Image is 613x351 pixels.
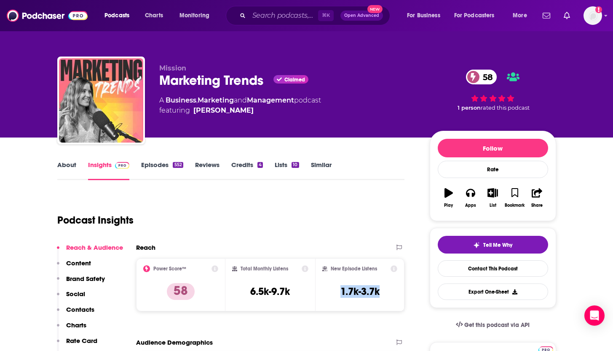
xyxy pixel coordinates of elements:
h3: 1.7k-3.7k [340,285,380,298]
span: New [367,5,383,13]
span: and [234,96,247,104]
button: List [482,183,503,213]
span: Claimed [284,78,305,82]
div: Share [531,203,543,208]
span: Open Advanced [344,13,379,18]
span: Get this podcast via API [464,321,530,329]
div: Search podcasts, credits, & more... [234,6,398,25]
button: Follow [438,139,548,157]
span: 1 person [458,105,481,111]
a: Episodes552 [141,161,183,180]
img: Podchaser Pro [115,162,130,169]
a: Management [247,96,294,104]
span: rated this podcast [481,105,530,111]
span: 58 [474,70,497,84]
span: Logged in as amandalamPR [584,6,602,25]
a: 58 [466,70,497,84]
h1: Podcast Insights [57,214,134,227]
button: Play [438,183,460,213]
p: Rate Card [66,337,97,345]
a: Marketing [198,96,234,104]
div: 10 [292,162,299,168]
a: Business [166,96,196,104]
span: Mission [159,64,186,72]
svg: Add a profile image [595,6,602,13]
button: tell me why sparkleTell Me Why [438,236,548,254]
p: Social [66,290,85,298]
span: Monitoring [179,10,209,22]
div: 58 1 personrated this podcast [430,64,556,116]
span: ⌘ K [318,10,334,21]
h2: Audience Demographics [136,338,213,346]
button: Show profile menu [584,6,602,25]
button: open menu [174,9,220,22]
a: Reviews [195,161,220,180]
button: Social [57,290,85,305]
button: Contacts [57,305,94,321]
span: Tell Me Why [483,242,512,248]
div: Bookmark [505,203,525,208]
p: Content [66,259,91,267]
a: Get this podcast via API [449,315,537,335]
div: 552 [173,162,183,168]
div: Rate [438,161,548,178]
button: open menu [401,9,451,22]
div: 4 [257,162,263,168]
span: Charts [145,10,163,22]
img: Marketing Trends [59,58,143,143]
a: Similar [311,161,332,180]
button: Content [57,259,91,275]
p: Contacts [66,305,94,313]
p: Brand Safety [66,275,105,283]
img: tell me why sparkle [473,242,480,248]
a: Charts [139,9,168,22]
p: 58 [167,283,195,300]
button: Reach & Audience [57,243,123,259]
a: Jeremy Bergeron [193,105,254,116]
button: Share [526,183,548,213]
a: Contact This Podcast [438,260,548,277]
span: For Podcasters [454,10,495,22]
a: About [57,161,76,180]
button: Charts [57,321,86,337]
button: Brand Safety [57,275,105,290]
p: Reach & Audience [66,243,123,251]
input: Search podcasts, credits, & more... [249,9,318,22]
img: User Profile [584,6,602,25]
button: Open AdvancedNew [340,11,383,21]
div: Play [444,203,453,208]
a: InsightsPodchaser Pro [88,161,130,180]
h3: 6.5k-9.7k [250,285,290,298]
p: Charts [66,321,86,329]
a: Credits4 [231,161,263,180]
span: For Business [407,10,440,22]
h2: New Episode Listens [331,266,377,272]
span: featuring [159,105,321,116]
div: Apps [465,203,476,208]
span: Podcasts [104,10,129,22]
button: open menu [99,9,140,22]
span: , [196,96,198,104]
button: open menu [507,9,538,22]
a: Show notifications dropdown [539,8,554,23]
button: Bookmark [504,183,526,213]
h2: Reach [136,243,155,251]
h2: Power Score™ [153,266,186,272]
button: Apps [460,183,482,213]
span: More [513,10,527,22]
a: Show notifications dropdown [560,8,573,23]
button: open menu [449,9,507,22]
a: Lists10 [275,161,299,180]
h2: Total Monthly Listens [241,266,288,272]
div: List [490,203,496,208]
button: Export One-Sheet [438,283,548,300]
div: Open Intercom Messenger [584,305,605,326]
div: A podcast [159,95,321,116]
img: Podchaser - Follow, Share and Rate Podcasts [7,8,88,24]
